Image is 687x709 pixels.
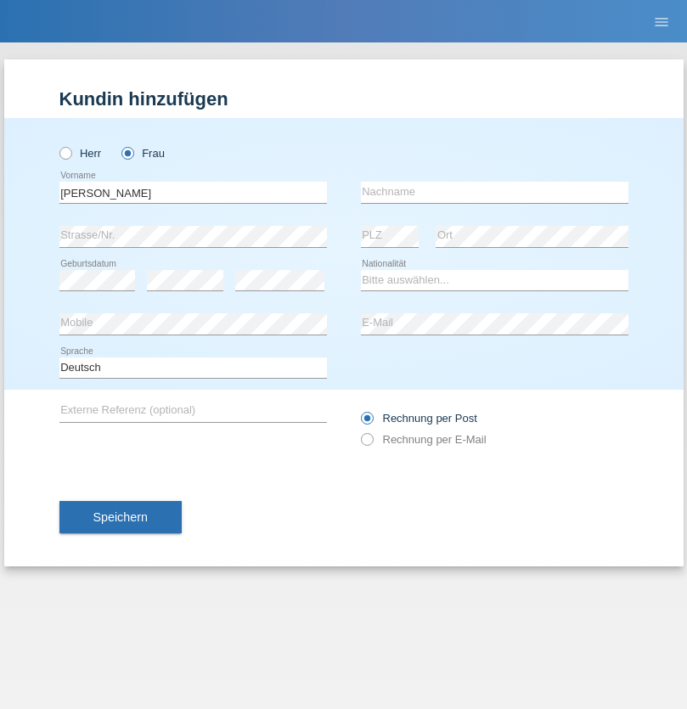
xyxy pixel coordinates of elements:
[59,501,182,533] button: Speichern
[361,412,477,425] label: Rechnung per Post
[645,16,679,26] a: menu
[361,433,372,454] input: Rechnung per E-Mail
[653,14,670,31] i: menu
[121,147,165,160] label: Frau
[59,147,102,160] label: Herr
[361,412,372,433] input: Rechnung per Post
[361,433,487,446] label: Rechnung per E-Mail
[93,510,148,524] span: Speichern
[59,147,70,158] input: Herr
[121,147,132,158] input: Frau
[59,88,628,110] h1: Kundin hinzufügen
